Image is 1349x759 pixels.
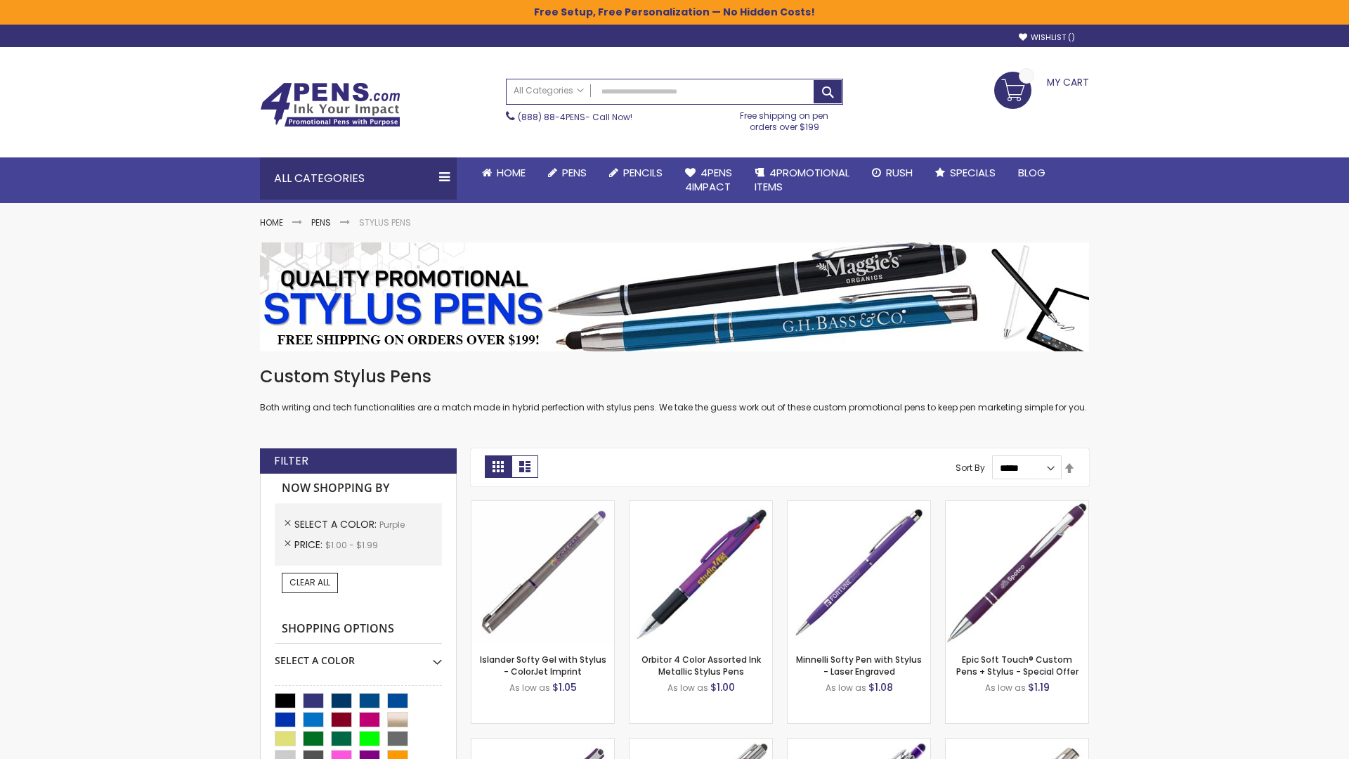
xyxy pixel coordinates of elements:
[788,738,930,750] a: Phoenix Softy with Stylus Pen - Laser-Purple
[275,614,442,644] strong: Shopping Options
[379,519,405,531] span: Purple
[537,157,598,188] a: Pens
[1018,165,1045,180] span: Blog
[755,165,849,194] span: 4PROMOTIONAL ITEMS
[260,82,400,127] img: 4Pens Custom Pens and Promotional Products
[480,654,606,677] a: Islander Softy Gel with Stylus - ColorJet Imprint
[289,576,330,588] span: Clear All
[946,500,1088,512] a: 4P-MS8B-Purple
[497,165,526,180] span: Home
[471,501,614,644] img: Islander Softy Gel with Stylus - ColorJet Imprint-Purple
[294,517,379,531] span: Select A Color
[275,644,442,668] div: Select A Color
[685,165,732,194] span: 4Pens 4impact
[260,216,283,228] a: Home
[946,501,1088,644] img: 4P-MS8B-Purple
[311,216,331,228] a: Pens
[1019,32,1075,43] a: Wishlist
[826,682,866,694] span: As low as
[1028,680,1050,694] span: $1.19
[518,111,585,123] a: (888) 88-4PENS
[788,500,930,512] a: Minnelli Softy Pen with Stylus - Laser Engraved-Purple
[985,682,1026,694] span: As low as
[260,365,1089,414] div: Both writing and tech functionalities are a match made in hybrid perfection with stylus pens. We ...
[788,501,930,644] img: Minnelli Softy Pen with Stylus - Laser Engraved-Purple
[868,680,893,694] span: $1.08
[630,738,772,750] a: Tres-Chic with Stylus Metal Pen - Standard Laser-Purple
[710,680,735,694] span: $1.00
[956,462,985,474] label: Sort By
[796,654,922,677] a: Minnelli Softy Pen with Stylus - Laser Engraved
[274,453,308,469] strong: Filter
[623,165,663,180] span: Pencils
[861,157,924,188] a: Rush
[886,165,913,180] span: Rush
[630,500,772,512] a: Orbitor 4 Color Assorted Ink Metallic Stylus Pens-Purple
[924,157,1007,188] a: Specials
[325,539,378,551] span: $1.00 - $1.99
[509,682,550,694] span: As low as
[282,573,338,592] a: Clear All
[275,474,442,503] strong: Now Shopping by
[294,538,325,552] span: Price
[552,680,577,694] span: $1.05
[667,682,708,694] span: As low as
[260,157,457,200] div: All Categories
[674,157,743,203] a: 4Pens4impact
[562,165,587,180] span: Pens
[507,79,591,103] a: All Categories
[471,157,537,188] a: Home
[260,242,1089,351] img: Stylus Pens
[514,85,584,96] span: All Categories
[630,501,772,644] img: Orbitor 4 Color Assorted Ink Metallic Stylus Pens-Purple
[518,111,632,123] span: - Call Now!
[946,738,1088,750] a: Tres-Chic Touch Pen - Standard Laser-Purple
[260,365,1089,388] h1: Custom Stylus Pens
[471,500,614,512] a: Islander Softy Gel with Stylus - ColorJet Imprint-Purple
[726,105,844,133] div: Free shipping on pen orders over $199
[485,455,511,478] strong: Grid
[359,216,411,228] strong: Stylus Pens
[598,157,674,188] a: Pencils
[950,165,996,180] span: Specials
[471,738,614,750] a: Avendale Velvet Touch Stylus Gel Pen-Purple
[956,654,1078,677] a: Epic Soft Touch® Custom Pens + Stylus - Special Offer
[1007,157,1057,188] a: Blog
[743,157,861,203] a: 4PROMOTIONALITEMS
[641,654,761,677] a: Orbitor 4 Color Assorted Ink Metallic Stylus Pens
